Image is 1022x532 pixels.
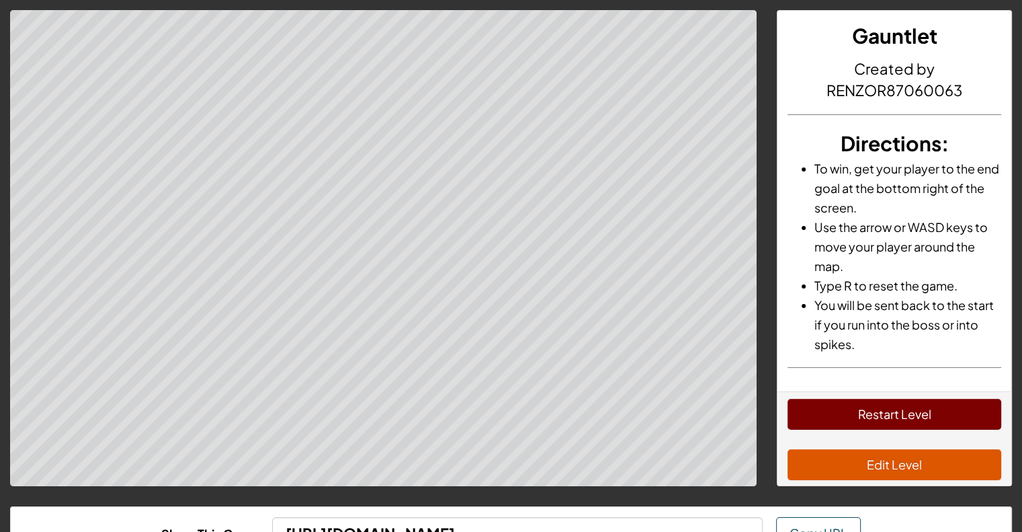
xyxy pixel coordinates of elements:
[787,399,1001,430] button: Restart Level
[787,58,1001,101] h4: Created by RENZOR87060063
[814,295,1001,354] li: You will be sent back to the start if you run into the boss or into spikes.
[787,449,1001,480] button: Edit Level
[814,276,1001,295] li: Type R to reset the game.
[787,128,1001,159] h3: :
[840,130,941,156] span: Directions
[814,159,1001,217] li: To win, get your player to the end goal at the bottom right of the screen.
[814,217,1001,276] li: Use the arrow or WASD keys to move your player around the map.
[787,21,1001,51] h3: Gauntlet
